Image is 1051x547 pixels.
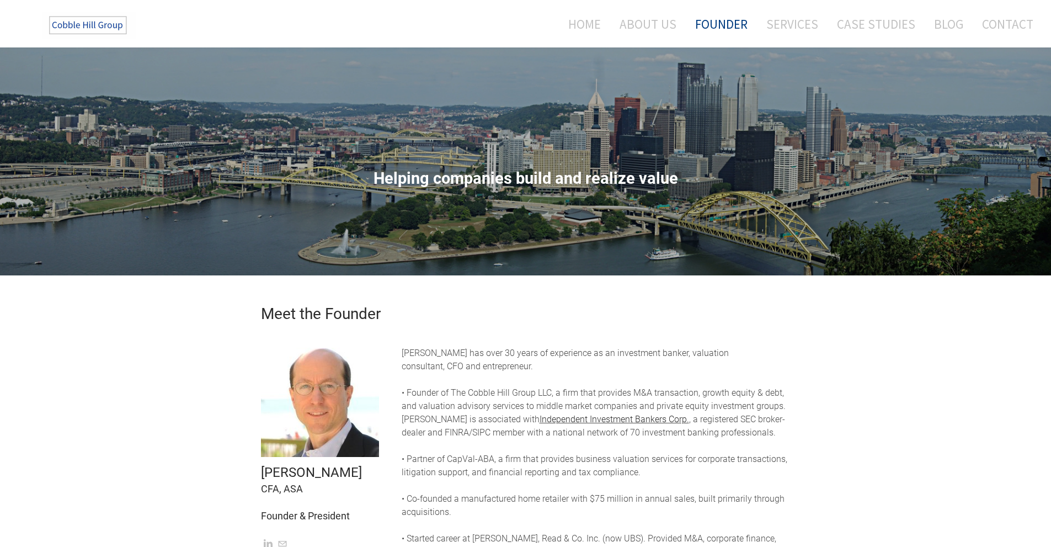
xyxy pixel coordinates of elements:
a: Blog [926,9,972,39]
span: • Partner of CapVal-ABA, a firm that provides business valuation services for corporate transacti... [402,454,787,477]
img: Picture [261,339,379,457]
a: Home [552,9,609,39]
a: About Us [611,9,685,39]
a: Independent Investment Bankers Corp. [540,414,689,424]
font: Founder & President [261,510,350,522]
a: Services [758,9,826,39]
span: • Founder of The Cobble Hill Group LLC, a firm that provides M&A transaction, growth equity & deb... [402,387,786,411]
a: Case Studies [829,9,924,39]
font: CFA, ASA [261,483,303,495]
a: Contact [974,9,1033,39]
span: Helping companies build and realize value [374,169,678,188]
img: The Cobble Hill Group LLC [42,12,136,39]
h2: Meet the Founder [261,306,791,322]
font: [PERSON_NAME] [261,465,362,480]
font: [PERSON_NAME] has over 30 years of experience as an investment banker, valuation consultant, CFO ... [402,348,729,371]
a: Founder [687,9,756,39]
